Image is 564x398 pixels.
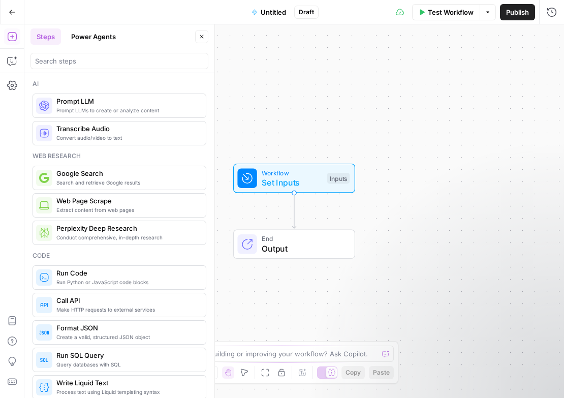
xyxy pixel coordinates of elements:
[506,7,529,17] span: Publish
[56,196,198,206] span: Web Page Scrape
[428,7,474,17] span: Test Workflow
[35,56,204,66] input: Search steps
[341,366,365,379] button: Copy
[245,4,292,20] button: Untitled
[56,333,198,341] span: Create a valid, structured JSON object
[56,223,198,233] span: Perplexity Deep Research
[56,278,198,286] span: Run Python or JavaScript code blocks
[262,242,344,255] span: Output
[56,350,198,360] span: Run SQL Query
[56,378,198,388] span: Write Liquid Text
[33,151,206,161] div: Web research
[56,388,198,396] span: Process text using Liquid templating syntax
[373,368,390,377] span: Paste
[56,268,198,278] span: Run Code
[500,4,535,20] button: Publish
[200,164,389,193] div: WorkflowSet InputsInputs
[56,168,198,178] span: Google Search
[299,8,314,17] span: Draft
[262,234,344,243] span: End
[346,368,361,377] span: Copy
[30,28,61,45] button: Steps
[261,7,286,17] span: Untitled
[262,176,322,189] span: Set Inputs
[56,305,198,314] span: Make HTTP requests to external services
[56,360,198,369] span: Query databases with SQL
[56,178,198,187] span: Search and retrieve Google results
[56,124,198,134] span: Transcribe Audio
[56,233,198,241] span: Conduct comprehensive, in-depth research
[200,230,389,259] div: EndOutput
[262,168,322,177] span: Workflow
[56,206,198,214] span: Extract content from web pages
[56,106,198,114] span: Prompt LLMs to create or analyze content
[33,251,206,260] div: Code
[327,173,350,184] div: Inputs
[56,96,198,106] span: Prompt LLM
[33,79,206,88] div: Ai
[65,28,122,45] button: Power Agents
[56,323,198,333] span: Format JSON
[412,4,480,20] button: Test Workflow
[292,193,296,229] g: Edge from start to end
[56,295,198,305] span: Call API
[369,366,394,379] button: Paste
[56,134,198,142] span: Convert audio/video to text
